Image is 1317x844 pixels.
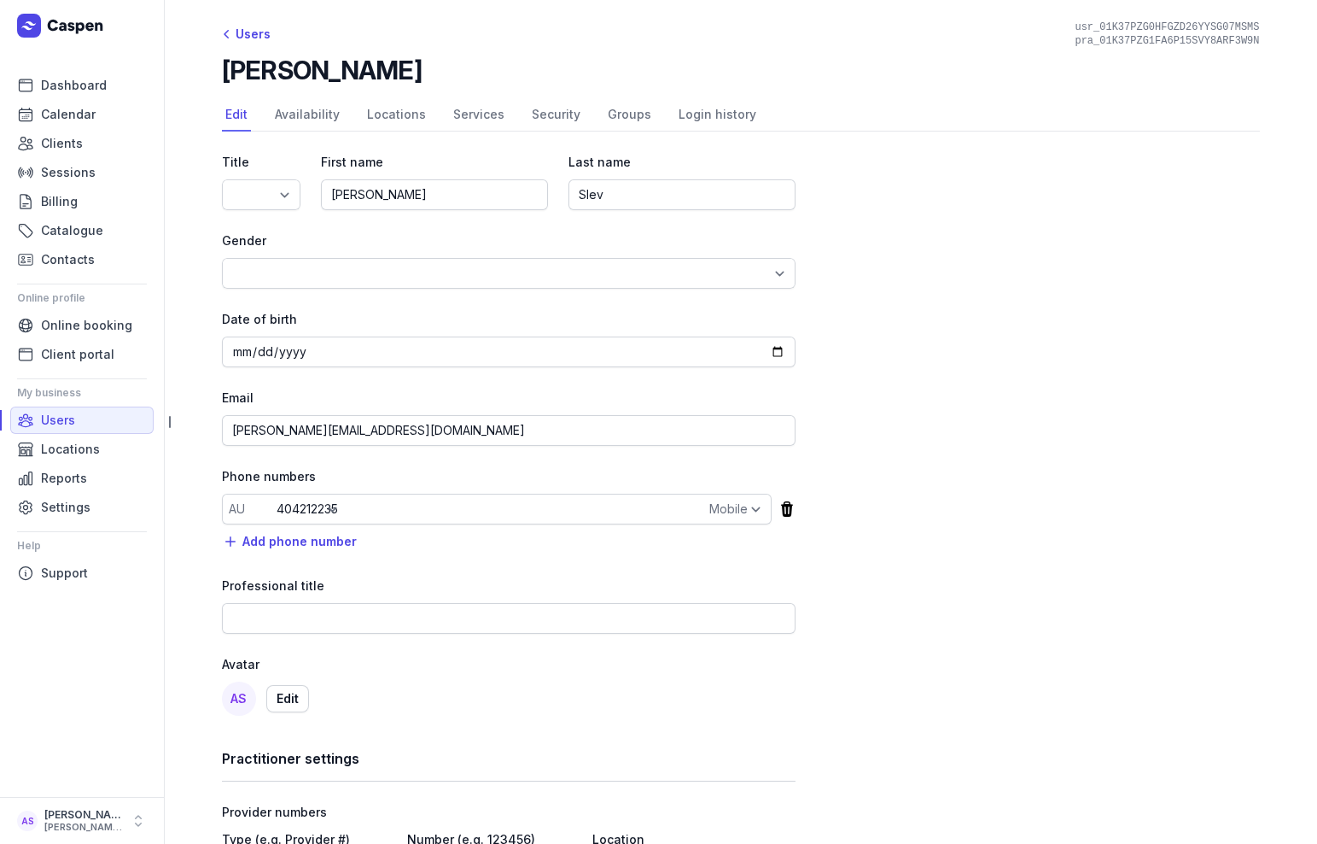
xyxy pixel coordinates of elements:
[266,685,309,712] button: Edit
[17,532,147,560] div: Help
[222,654,795,675] div: Avatar
[41,410,75,431] span: Users
[222,388,795,408] div: Email
[17,379,147,407] div: My business
[277,689,299,709] span: Edit
[230,690,247,707] span: AS
[222,55,422,85] h2: [PERSON_NAME]
[222,152,300,173] div: Title
[222,747,795,771] h1: Practitioner settings
[222,531,357,552] button: Add phone number
[271,99,343,132] a: Availability
[41,344,114,365] span: Client portal
[222,24,271,44] div: Users
[528,99,584,132] a: Security
[41,439,100,460] span: Locations
[222,576,795,596] div: Professional title
[41,315,132,336] span: Online booking
[41,497,90,518] span: Settings
[1068,34,1266,48] div: pra_01K37PZG1FA6P15SVY8ARF3W9N
[41,191,78,212] span: Billing
[222,802,795,823] div: Provider numbers
[242,531,357,552] span: Add phone number
[450,99,508,132] a: Services
[44,822,123,834] div: [PERSON_NAME][EMAIL_ADDRESS][DOMAIN_NAME]
[41,75,107,96] span: Dashboard
[321,152,548,173] div: First name
[1068,21,1266,34] div: usr_01K37PZG0HFGZD26YYSG07MSMS
[41,162,96,183] span: Sessions
[568,152,795,173] div: Last name
[41,249,95,270] span: Contacts
[222,99,251,132] a: Edit
[222,231,795,251] div: Gender
[222,466,795,487] div: Phone numbers
[41,220,103,241] span: Catalogue
[41,133,83,154] span: Clients
[675,99,760,132] a: Login history
[17,284,147,312] div: Online profile
[604,99,655,132] a: Groups
[21,811,34,831] span: AS
[222,309,795,330] div: Date of birth
[364,99,429,132] a: Locations
[44,808,123,822] div: [PERSON_NAME]
[41,468,87,489] span: Reports
[222,99,1260,132] nav: Tabs
[41,104,96,125] span: Calendar
[41,563,88,583] span: Support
